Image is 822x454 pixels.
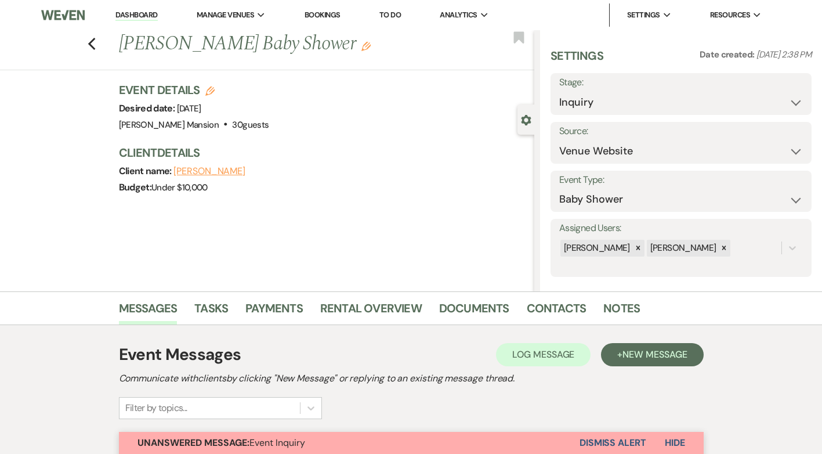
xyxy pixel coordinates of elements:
[559,74,803,91] label: Stage:
[151,182,208,193] span: Under $10,000
[580,432,646,454] button: Dismiss Alert
[551,48,603,73] h3: Settings
[119,145,523,161] h3: Client Details
[756,49,812,60] span: [DATE] 2:38 PM
[177,103,201,114] span: [DATE]
[119,299,178,325] a: Messages
[119,165,174,177] span: Client name:
[320,299,422,325] a: Rental Overview
[41,3,85,27] img: Weven Logo
[197,9,254,21] span: Manage Venues
[245,299,303,325] a: Payments
[439,299,509,325] a: Documents
[119,82,269,98] h3: Event Details
[194,299,228,325] a: Tasks
[232,119,269,131] span: 30 guests
[440,9,477,21] span: Analytics
[622,348,687,361] span: New Message
[496,343,591,366] button: Log Message
[137,437,249,449] strong: Unanswered Message:
[559,123,803,140] label: Source:
[115,10,157,21] a: Dashboard
[119,343,241,367] h1: Event Messages
[647,240,718,257] div: [PERSON_NAME]
[627,9,660,21] span: Settings
[512,348,574,361] span: Log Message
[700,49,756,60] span: Date created:
[710,9,750,21] span: Resources
[125,401,187,415] div: Filter by topics...
[119,102,177,114] span: Desired date:
[560,240,632,257] div: [PERSON_NAME]
[379,10,401,20] a: To Do
[119,432,580,454] button: Unanswered Message:Event Inquiry
[305,10,341,20] a: Bookings
[559,172,803,189] label: Event Type:
[173,167,245,176] button: [PERSON_NAME]
[361,41,371,51] button: Edit
[119,30,447,58] h1: [PERSON_NAME] Baby Shower
[119,119,219,131] span: [PERSON_NAME] Mansion
[646,432,704,454] button: Hide
[601,343,703,366] button: +New Message
[665,437,685,449] span: Hide
[521,114,531,125] button: Close lead details
[119,181,152,193] span: Budget:
[603,299,640,325] a: Notes
[559,220,803,237] label: Assigned Users:
[527,299,586,325] a: Contacts
[119,372,704,385] h2: Communicate with clients by clicking "New Message" or replying to an existing message thread.
[137,437,305,449] span: Event Inquiry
